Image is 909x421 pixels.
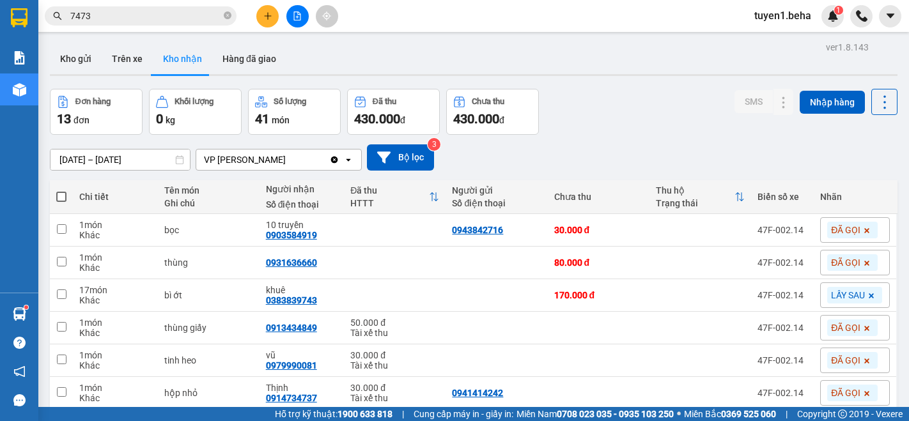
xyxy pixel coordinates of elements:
[831,322,860,333] span: ĐÃ GỌI
[263,11,272,20] span: plus
[164,388,253,398] div: hộp nhỏ
[856,10,867,22] img: phone-icon
[757,290,808,300] div: 47F-002.14
[57,111,71,126] span: 13
[175,97,214,106] div: Khối lượng
[402,407,404,421] span: |
[13,365,26,378] span: notification
[744,8,821,24] span: tuyen1.beha
[287,153,288,166] input: Selected VP PHÚ YÊN.
[266,360,317,371] div: 0979990081
[256,5,279,27] button: plus
[649,180,751,214] th: Toggle SortBy
[350,360,439,371] div: Tài xế thu
[153,43,212,74] button: Kho nhận
[102,43,153,74] button: Trên xe
[13,337,26,349] span: question-circle
[248,89,341,135] button: Số lượng41món
[266,393,317,403] div: 0914734737
[74,115,89,125] span: đơn
[266,257,317,268] div: 0931636660
[79,350,151,360] div: 1 món
[452,198,541,208] div: Số điện thoại
[79,220,151,230] div: 1 món
[414,407,513,421] span: Cung cấp máy in - giấy in:
[554,290,643,300] div: 170.000 đ
[50,43,102,74] button: Kho gửi
[275,407,392,421] span: Hỗ trợ kỹ thuật:
[224,11,231,19] span: close-circle
[212,43,286,74] button: Hàng đã giao
[684,407,776,421] span: Miền Bắc
[757,388,808,398] div: 47F-002.14
[79,192,151,202] div: Chi tiết
[452,185,541,195] div: Người gửi
[350,198,429,208] div: HTTT
[554,257,643,268] div: 80.000 đ
[472,97,504,106] div: Chưa thu
[13,83,26,96] img: warehouse-icon
[734,90,773,113] button: SMS
[79,285,151,295] div: 17 món
[266,184,338,194] div: Người nhận
[266,220,338,230] div: 10 truyền
[164,257,253,268] div: thùng
[79,295,151,305] div: Khác
[836,6,841,15] span: 1
[266,350,338,360] div: vũ
[13,394,26,406] span: message
[350,393,439,403] div: Tài xế thu
[79,263,151,273] div: Khác
[557,409,674,419] strong: 0708 023 035 - 0935 103 250
[347,89,440,135] button: Đã thu430.000đ
[344,180,446,214] th: Toggle SortBy
[446,89,539,135] button: Chưa thu430.000đ
[350,185,429,195] div: Đã thu
[53,11,62,20] span: search
[266,285,338,295] div: khuê
[79,252,151,263] div: 1 món
[350,383,439,393] div: 30.000 đ
[831,387,860,399] span: ĐÃ GỌI
[452,225,503,235] div: 0943842716
[452,388,503,398] div: 0941414242
[13,51,26,65] img: solution-icon
[204,153,286,166] div: VP [PERSON_NAME]
[224,10,231,22] span: close-circle
[79,383,151,393] div: 1 món
[499,115,504,125] span: đ
[834,6,843,15] sup: 1
[79,230,151,240] div: Khác
[820,192,890,202] div: Nhãn
[554,225,643,235] div: 30.000 đ
[343,155,353,165] svg: open
[838,410,847,418] span: copyright
[831,355,860,366] span: ĐÃ GỌI
[274,97,306,106] div: Số lượng
[757,257,808,268] div: 47F-002.14
[757,225,808,235] div: 47F-002.14
[164,355,253,365] div: tinh heo
[166,115,175,125] span: kg
[350,350,439,360] div: 30.000 đ
[757,323,808,333] div: 47F-002.14
[879,5,901,27] button: caret-down
[721,409,776,419] strong: 0369 525 060
[338,409,392,419] strong: 1900 633 818
[329,155,339,165] svg: Clear value
[786,407,788,421] span: |
[75,97,111,106] div: Đơn hàng
[677,411,681,417] span: ⚪️
[350,318,439,328] div: 50.000 đ
[656,198,734,208] div: Trạng thái
[50,149,190,170] input: Select a date range.
[831,289,865,301] span: LẤY SAU
[164,323,253,333] div: thùng giấy
[266,383,338,393] div: Thịnh
[367,144,434,171] button: Bộ lọc
[354,111,400,126] span: 430.000
[757,192,808,202] div: Biển số xe
[266,230,317,240] div: 0903584919
[79,328,151,338] div: Khác
[428,138,440,151] sup: 3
